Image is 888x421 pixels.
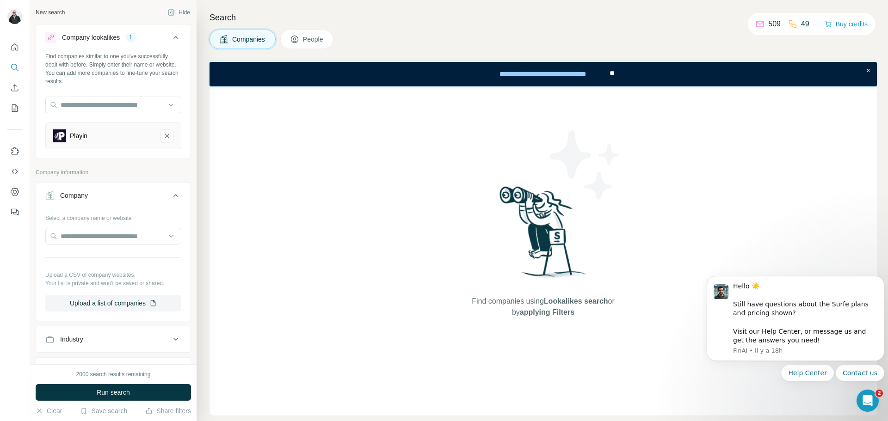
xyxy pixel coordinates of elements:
div: Playin [70,131,87,140]
button: Company lookalikes1 [36,26,191,52]
button: Search [7,59,22,76]
p: Upload a CSV of company websites. [45,271,181,279]
iframe: Intercom live chat [857,390,879,412]
div: 1 [125,33,136,42]
button: HQ location [36,360,191,382]
h4: Search [210,11,877,24]
span: Run search [97,388,130,397]
button: Run search [36,384,191,401]
div: Company lookalikes [62,33,120,42]
button: Share filters [145,406,191,415]
button: Industry [36,328,191,350]
p: 509 [768,18,781,30]
button: Enrich CSV [7,79,22,96]
button: Feedback [7,204,22,220]
div: Industry [60,335,83,344]
button: Use Surfe on LinkedIn [7,143,22,159]
img: Playin-logo [53,129,66,142]
button: My lists [7,100,22,116]
span: People [303,35,324,44]
div: Company [60,191,88,200]
button: Save search [80,406,127,415]
span: 2 [876,390,883,397]
div: New search [36,8,65,17]
button: Upload a list of companies [45,295,181,311]
button: Playin-remove-button [160,129,173,142]
button: Buy credits [825,18,868,31]
img: Avatar [7,9,22,24]
button: Quick start [7,39,22,55]
div: Find companies similar to one you've successfully dealt with before. Simply enter their name or w... [45,52,181,85]
span: Companies [232,35,266,44]
p: 49 [801,18,809,30]
button: Dashboard [7,183,22,200]
iframe: Banner [210,62,877,86]
button: Clear [36,406,62,415]
button: Company [36,184,191,210]
iframe: Intercom notifications message [703,264,888,416]
button: Hide [161,6,197,19]
div: Select a company name or website [45,210,181,222]
span: Lookalikes search [544,297,608,305]
p: Company information [36,168,191,177]
img: Surfe Illustration - Stars [543,123,627,207]
span: applying Filters [520,308,574,316]
div: 2000 search results remaining [76,370,151,378]
button: Use Surfe API [7,163,22,180]
p: Your list is private and won't be saved or shared. [45,279,181,287]
img: Surfe Illustration - Woman searching with binoculars [495,184,592,287]
span: Find companies using or by [469,296,617,318]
